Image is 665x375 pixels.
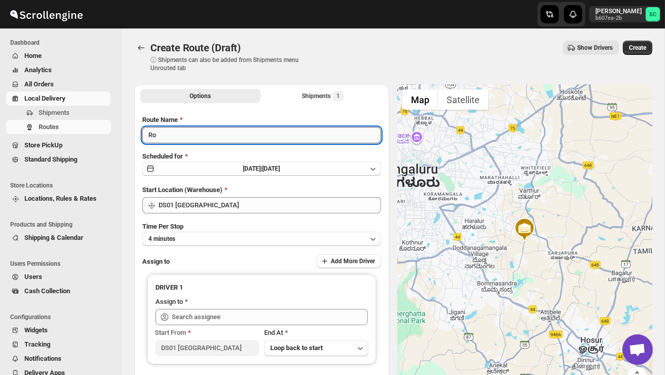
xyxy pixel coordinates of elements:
[142,258,170,265] span: Assign to
[24,355,61,362] span: Notifications
[190,92,211,100] span: Options
[148,235,175,243] span: 4 minutes
[10,313,115,321] span: Configurations
[243,165,263,172] span: [DATE] |
[438,89,488,110] button: Show satellite imagery
[649,11,656,18] text: SC
[6,270,111,284] button: Users
[142,152,183,160] span: Scheduled for
[622,334,653,365] a: Open chat
[595,15,642,21] p: b607ea-2b
[10,260,115,268] span: Users Permissions
[595,7,642,15] p: [PERSON_NAME]
[24,234,83,241] span: Shipping & Calendar
[142,223,183,230] span: Time Per Stop
[24,155,77,163] span: Standard Shipping
[142,116,178,123] span: Route Name
[263,165,280,172] span: [DATE]
[24,95,66,102] span: Local Delivery
[577,44,613,52] span: Show Drivers
[264,328,368,338] div: End At
[264,340,368,356] button: Loop back to start
[316,254,381,268] button: Add More Driver
[142,186,223,194] span: Start Location (Warehouse)
[6,337,111,352] button: Tracking
[6,106,111,120] button: Shipments
[331,257,375,265] span: Add More Driver
[6,63,111,77] button: Analytics
[302,91,344,101] div: Shipments
[24,273,42,280] span: Users
[623,41,652,55] button: Create
[140,89,261,103] button: All Route Options
[172,309,368,325] input: Search assignee
[336,92,340,100] span: 1
[629,44,646,52] span: Create
[6,284,111,298] button: Cash Collection
[150,42,241,54] span: Create Route (Draft)
[24,52,42,59] span: Home
[142,162,381,176] button: [DATE]|[DATE]
[646,7,660,21] span: Sanjay chetri
[6,192,111,206] button: Locations, Rules & Rates
[142,127,381,143] input: Eg: Bengaluru Route
[6,77,111,91] button: All Orders
[263,89,383,103] button: Selected Shipments
[159,197,381,213] input: Search location
[8,2,84,27] img: ScrollEngine
[39,123,59,131] span: Routes
[270,344,323,352] span: Loop back to start
[24,80,54,88] span: All Orders
[24,287,70,295] span: Cash Collection
[24,141,62,149] span: Store PickUp
[6,120,111,134] button: Routes
[39,109,70,116] span: Shipments
[402,89,438,110] button: Show street map
[10,39,115,47] span: Dashboard
[155,283,368,293] h3: DRIVER 1
[589,6,661,22] button: User menu
[563,41,619,55] button: Show Drivers
[10,221,115,229] span: Products and Shipping
[10,181,115,190] span: Store Locations
[6,323,111,337] button: Widgets
[24,326,48,334] span: Widgets
[155,297,183,307] div: Assign to
[6,231,111,245] button: Shipping & Calendar
[24,195,97,202] span: Locations, Rules & Rates
[134,41,148,55] button: Routes
[24,66,52,74] span: Analytics
[155,329,186,336] span: Start From
[24,340,50,348] span: Tracking
[142,232,381,246] button: 4 minutes
[6,352,111,366] button: Notifications
[6,49,111,63] button: Home
[150,56,310,72] p: ⓘ Shipments can also be added from Shipments menu Unrouted tab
